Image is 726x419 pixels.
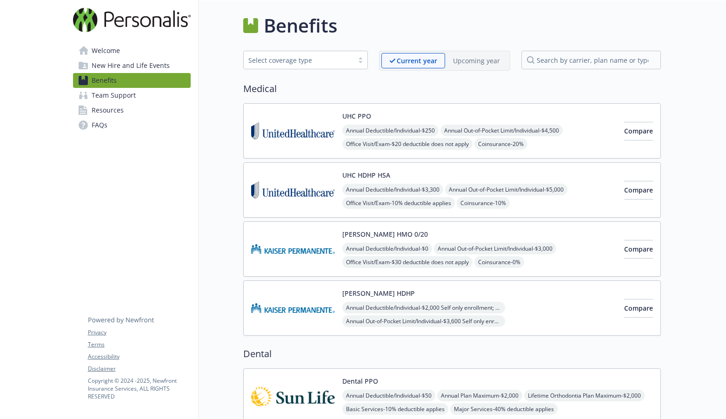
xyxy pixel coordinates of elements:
[450,403,558,415] span: Major Services - 40% deductible applies
[624,181,653,200] button: Compare
[624,126,653,135] span: Compare
[342,125,439,136] span: Annual Deductible/Individual - $250
[88,328,190,337] a: Privacy
[624,299,653,318] button: Compare
[73,43,191,58] a: Welcome
[524,390,645,401] span: Lifetime Orthodontia Plan Maximum - $2,000
[624,304,653,313] span: Compare
[248,55,349,65] div: Select coverage type
[342,111,371,121] button: UHC PPO
[397,56,437,66] p: Current year
[251,170,335,210] img: United Healthcare Insurance Company carrier logo
[73,58,191,73] a: New Hire and Life Events
[342,315,505,327] span: Annual Out-of-Pocket Limit/Individual - $3,600 Self only enrollment; $3,600 for any one member wi...
[474,256,524,268] span: Coinsurance - 0%
[251,111,335,151] img: United Healthcare Insurance Company carrier logo
[251,288,335,328] img: Kaiser Permanente Insurance Company carrier logo
[624,186,653,194] span: Compare
[440,125,563,136] span: Annual Out-of-Pocket Limit/Individual - $4,500
[624,240,653,259] button: Compare
[342,184,443,195] span: Annual Deductible/Individual - $3,300
[88,377,190,400] p: Copyright © 2024 - 2025 , Newfront Insurance Services, ALL RIGHTS RESERVED
[342,197,455,209] span: Office Visit/Exam - 10% deductible applies
[342,403,448,415] span: Basic Services - 10% deductible applies
[342,229,428,239] button: [PERSON_NAME] HMO 0/20
[624,245,653,253] span: Compare
[73,73,191,88] a: Benefits
[445,184,567,195] span: Annual Out-of-Pocket Limit/Individual - $5,000
[92,88,136,103] span: Team Support
[457,197,510,209] span: Coinsurance - 10%
[251,376,335,416] img: Sun Life Financial carrier logo
[624,122,653,140] button: Compare
[92,58,170,73] span: New Hire and Life Events
[251,229,335,269] img: Kaiser Permanente Insurance Company carrier logo
[342,256,473,268] span: Office Visit/Exam - $30 deductible does not apply
[92,73,117,88] span: Benefits
[92,103,124,118] span: Resources
[88,340,190,349] a: Terms
[88,352,190,361] a: Accessibility
[474,138,527,150] span: Coinsurance - 20%
[92,43,120,58] span: Welcome
[243,347,661,361] h2: Dental
[264,12,337,40] h1: Benefits
[92,118,107,133] span: FAQs
[434,243,556,254] span: Annual Out-of-Pocket Limit/Individual - $3,000
[73,118,191,133] a: FAQs
[243,82,661,96] h2: Medical
[437,390,522,401] span: Annual Plan Maximum - $2,000
[342,302,505,313] span: Annual Deductible/Individual - $2,000 Self only enrollment; $3,300 for any one member within a fa...
[73,103,191,118] a: Resources
[453,56,500,66] p: Upcoming year
[342,243,432,254] span: Annual Deductible/Individual - $0
[88,365,190,373] a: Disclaimer
[342,376,378,386] button: Dental PPO
[73,88,191,103] a: Team Support
[342,170,390,180] button: UHC HDHP HSA
[342,390,435,401] span: Annual Deductible/Individual - $50
[521,51,661,69] input: search by carrier, plan name or type
[342,288,415,298] button: [PERSON_NAME] HDHP
[342,138,473,150] span: Office Visit/Exam - $20 deductible does not apply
